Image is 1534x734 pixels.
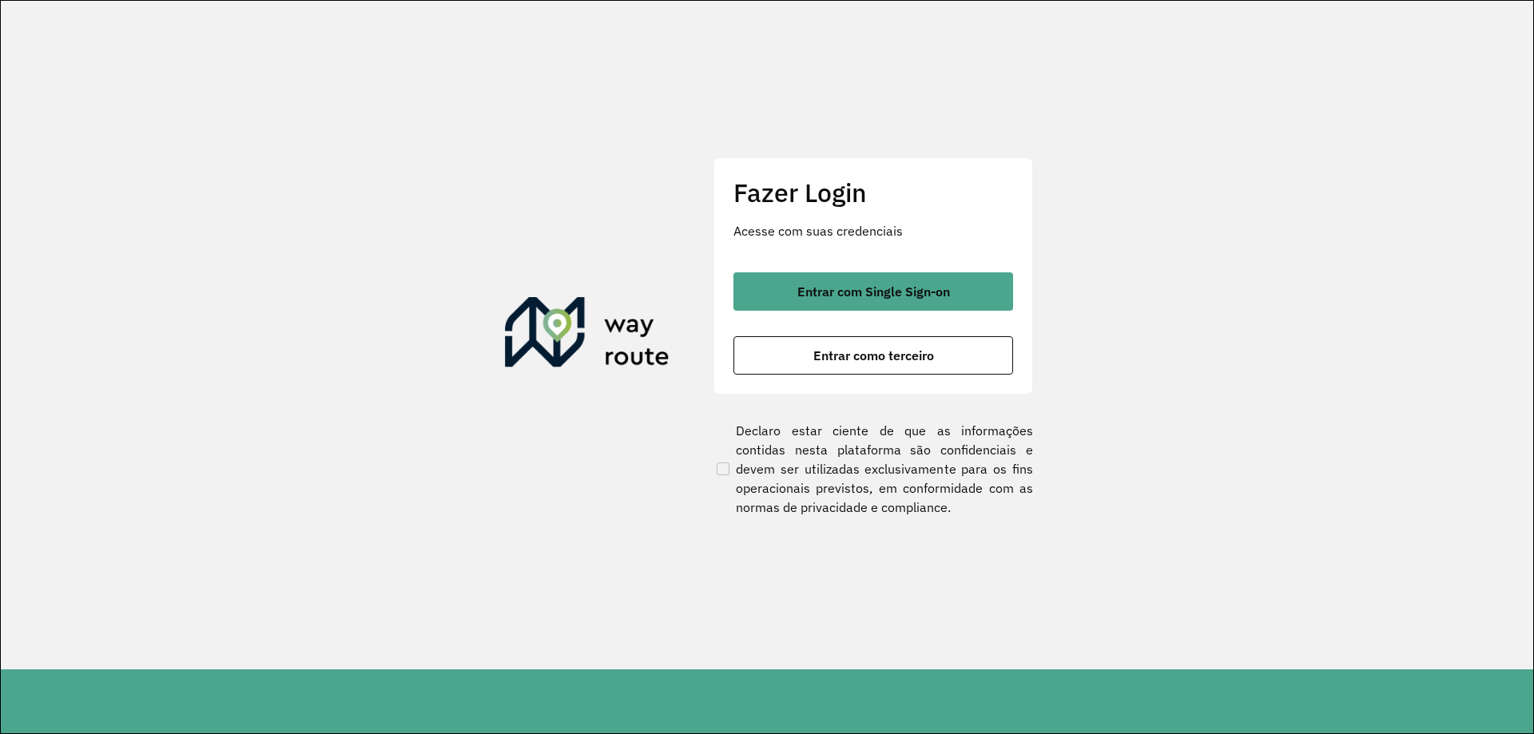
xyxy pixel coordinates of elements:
span: Entrar com Single Sign-on [797,285,950,298]
p: Acesse com suas credenciais [733,221,1013,240]
span: Entrar como terceiro [813,349,934,362]
button: button [733,272,1013,311]
label: Declaro estar ciente de que as informações contidas nesta plataforma são confidenciais e devem se... [713,421,1033,517]
img: Roteirizador AmbevTech [505,297,670,374]
button: button [733,336,1013,375]
h2: Fazer Login [733,177,1013,208]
